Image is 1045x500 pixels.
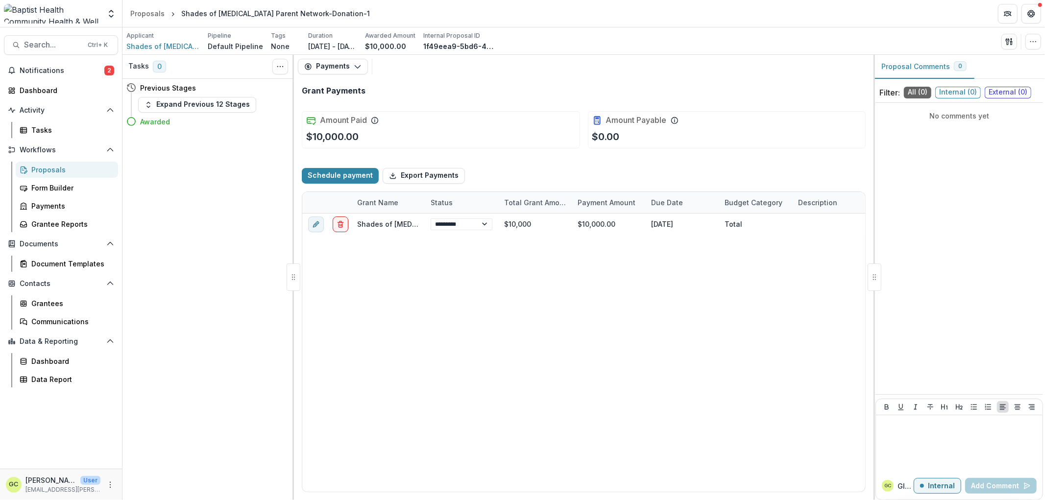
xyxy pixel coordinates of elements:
p: Default Pipeline [208,41,263,51]
span: External ( 0 ) [985,87,1031,98]
button: Heading 2 [953,401,965,413]
h2: Grant Payments [302,86,365,95]
a: Proposals [126,6,169,21]
button: Open Workflows [4,142,118,158]
div: Budget Category [719,197,788,208]
a: Document Templates [16,256,118,272]
p: No comments yet [879,111,1039,121]
button: Toggle View Cancelled Tasks [272,59,288,74]
a: Proposals [16,162,118,178]
div: Due Date [645,197,689,208]
button: Search... [4,35,118,55]
p: Glenwood C [898,481,914,491]
p: $10,000.00 [365,41,406,51]
h4: Awarded [140,117,170,127]
h4: Previous Stages [140,83,196,93]
p: User [80,476,100,485]
div: Shades of [MEDICAL_DATA] Parent Network-Donation-1 [181,8,370,19]
div: Payment Amount [572,197,641,208]
a: Payments [16,198,118,214]
span: Internal ( 0 ) [935,87,981,98]
button: Open Documents [4,236,118,252]
div: $10,000 [498,214,572,235]
div: Glenwood Charles [9,481,19,488]
div: Total Grant Amount [498,192,572,213]
button: Partners [998,4,1018,24]
div: Grant Name [351,192,425,213]
button: Expand Previous 12 Stages [138,97,256,113]
div: Grant Name [351,197,404,208]
div: Tasks [31,125,110,135]
div: Due Date [645,192,719,213]
div: Communications [31,316,110,327]
a: Shades of [MEDICAL_DATA] Parent Network [126,41,200,51]
p: None [271,41,290,51]
nav: breadcrumb [126,6,374,21]
button: Bold [881,401,893,413]
a: Shades of [MEDICAL_DATA] Parent Network-Donation-1 [357,220,546,228]
div: Status [425,197,459,208]
button: edit [308,216,324,232]
h3: Tasks [128,62,149,71]
span: Search... [24,40,82,49]
button: Align Center [1012,401,1023,413]
button: Payments [298,59,368,74]
div: Document Templates [31,259,110,269]
div: Form Builder [31,183,110,193]
p: [DATE] - [DATE] [308,41,357,51]
button: Proposal Comments [874,55,974,79]
div: Proposals [31,165,110,175]
a: Data Report [16,371,118,387]
p: [PERSON_NAME] [25,475,76,485]
span: All ( 0 ) [904,87,931,98]
div: Description [792,197,843,208]
p: Internal Proposal ID [423,31,480,40]
button: Export Payments [383,168,465,184]
button: Italicize [910,401,922,413]
div: Budget Category [719,192,792,213]
button: Strike [924,401,936,413]
div: Glenwood Charles [884,483,891,488]
span: 0 [958,63,962,70]
button: Underline [895,401,907,413]
div: Ctrl + K [86,40,110,50]
button: Internal [914,478,961,494]
p: [EMAIL_ADDRESS][PERSON_NAME][DOMAIN_NAME] [25,485,100,494]
a: Grantee Reports [16,216,118,232]
div: Total Grant Amount [498,197,572,208]
button: Ordered List [982,401,994,413]
div: Dashboard [20,85,110,95]
span: Data & Reporting [20,337,102,346]
button: Open Data & Reporting [4,333,118,349]
span: Contacts [20,280,102,288]
div: Dashboard [31,356,110,366]
img: Baptist Health Community Health & Well Being logo [4,4,100,24]
p: Duration [308,31,333,40]
div: Total [725,219,742,229]
a: Dashboard [16,353,118,369]
button: Get Help [1021,4,1041,24]
button: Align Left [997,401,1009,413]
p: Filter: [879,87,900,98]
p: $0.00 [592,129,620,144]
a: Dashboard [4,82,118,98]
span: 0 [153,61,166,72]
button: More [104,479,116,491]
p: Applicant [126,31,154,40]
div: $10,000.00 [572,214,645,235]
button: Schedule payment [302,168,379,184]
div: Grantee Reports [31,219,110,229]
button: Open entity switcher [104,4,118,24]
div: Description [792,192,866,213]
p: Internal [928,482,955,490]
a: Form Builder [16,180,118,196]
button: Notifications2 [4,63,118,78]
p: 1f49eea9-5bd6-43f9-96bf-4acd423100c1 [423,41,497,51]
span: 2 [104,66,114,75]
button: Bullet List [968,401,980,413]
h2: Amount Paid [320,116,367,125]
div: Payment Amount [572,192,645,213]
p: $10,000.00 [306,129,359,144]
